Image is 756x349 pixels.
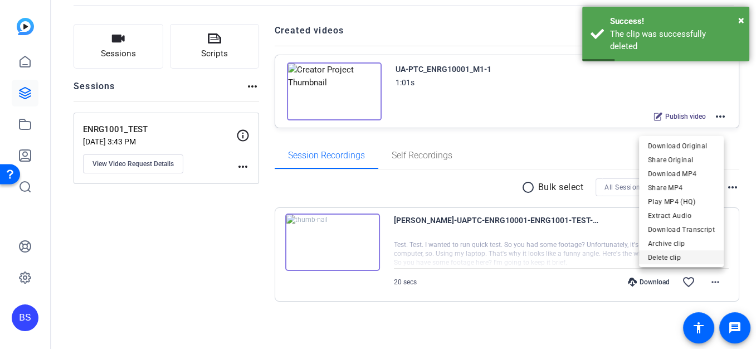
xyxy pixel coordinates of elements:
div: Success! [610,15,741,28]
span: Share MP4 [648,181,715,194]
span: Download MP4 [648,167,715,180]
div: The clip was successfully deleted [610,28,741,53]
button: Close [738,12,744,28]
span: Delete clip [648,250,715,264]
span: Play MP4 (HQ) [648,195,715,208]
span: × [738,13,744,27]
span: Extract Audio [648,209,715,222]
span: Archive clip [648,236,715,250]
span: Download Transcript [648,222,715,236]
span: Download Original [648,139,715,152]
span: Share Original [648,153,715,166]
